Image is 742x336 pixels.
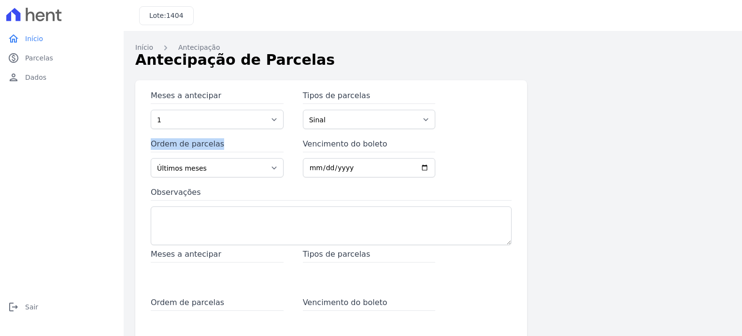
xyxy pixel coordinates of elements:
label: Vencimento do boleto [303,138,436,152]
span: Dados [25,73,46,82]
i: person [8,72,19,83]
span: Parcelas [25,53,53,63]
h3: Lote: [149,11,184,21]
span: Meses a antecipar [151,248,284,263]
span: Tipos de parcelas [303,248,436,263]
i: home [8,33,19,44]
span: 1404 [166,12,184,19]
label: Meses a antecipar [151,90,284,104]
a: paidParcelas [4,48,120,68]
i: logout [8,301,19,313]
label: Tipos de parcelas [303,90,436,104]
h1: Antecipação de Parcelas [135,49,730,71]
label: Ordem de parcelas [151,138,284,152]
span: Vencimento do boleto [303,297,436,311]
i: paid [8,52,19,64]
span: Ordem de parcelas [151,297,284,311]
a: Antecipação [178,43,220,53]
label: Observações [151,187,512,201]
a: homeInício [4,29,120,48]
a: logoutSair [4,297,120,317]
span: Sair [25,302,38,312]
a: personDados [4,68,120,87]
nav: Breadcrumb [135,43,730,53]
span: Início [25,34,43,44]
a: Início [135,43,153,53]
